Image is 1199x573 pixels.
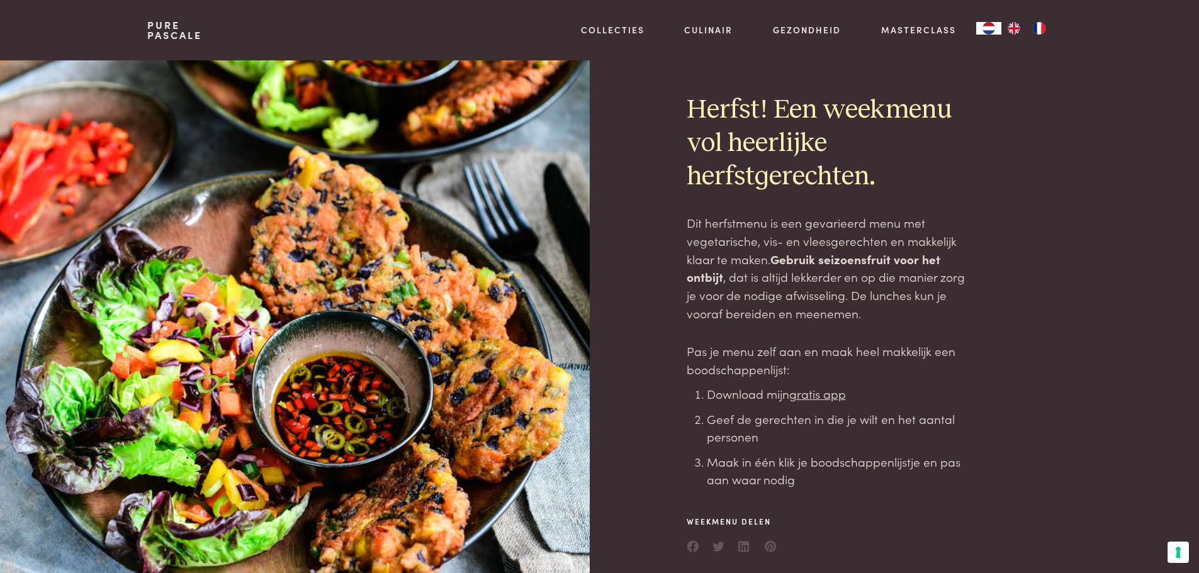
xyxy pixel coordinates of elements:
[147,20,202,40] a: PurePascale
[687,214,975,322] p: Dit herfstmenu is een gevarieerd menu met vegetarische, vis- en vleesgerechten en makkelijk klaar...
[1168,542,1189,563] button: Uw voorkeuren voor toestemming voor trackingtechnologieën
[773,23,841,36] a: Gezondheid
[976,22,1001,35] div: Language
[687,516,777,527] span: Weekmenu delen
[687,250,940,286] strong: Gebruik seizoensfruit voor het ontbijt
[707,385,975,403] li: Download mijn
[1027,22,1052,35] a: FR
[581,23,645,36] a: Collecties
[707,453,975,489] li: Maak in één klik je boodschappenlijstje en pas aan waar nodig
[976,22,1052,35] aside: Language selected: Nederlands
[687,94,975,194] h2: Herfst! Een weekmenu vol heerlijke herfstgerechten.
[687,342,975,378] p: Pas je menu zelf aan en maak heel makkelijk een boodschappenlijst:
[881,23,956,36] a: Masterclass
[789,385,846,402] a: gratis app
[976,22,1001,35] a: NL
[684,23,733,36] a: Culinair
[1001,22,1027,35] a: EN
[1001,22,1052,35] ul: Language list
[707,410,975,446] li: Geef de gerechten in die je wilt en het aantal personen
